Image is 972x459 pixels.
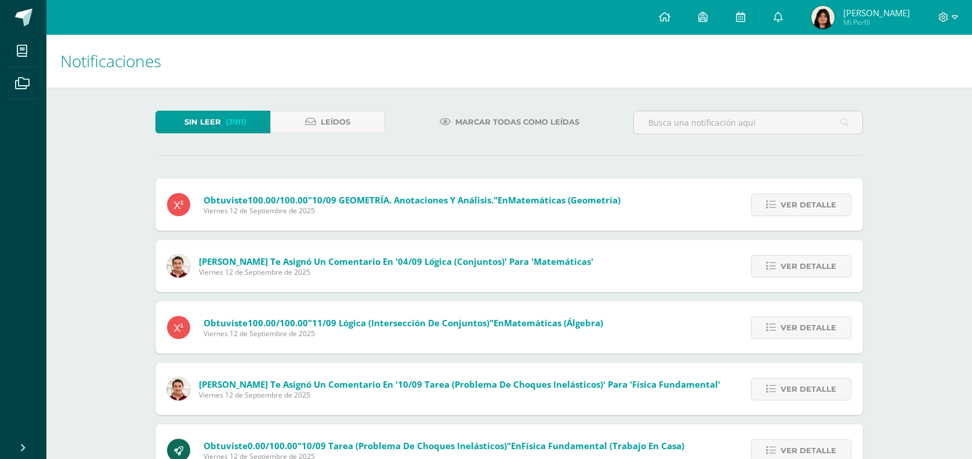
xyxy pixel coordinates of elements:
[308,194,498,206] span: "10/09 GEOMETRÍA. Anotaciones y análisis."
[521,440,684,451] span: Física fundamental (Trabajo en casa)
[843,17,910,27] span: Mi Perfil
[204,440,684,451] span: Obtuviste en
[184,111,221,133] span: Sin leer
[204,194,621,206] span: Obtuviste en
[455,111,579,133] span: Marcar todas como leídas
[843,7,910,19] span: [PERSON_NAME]
[204,329,603,338] span: Viernes 12 de Septiembre de 2025
[781,256,836,277] span: Ver detalle
[167,254,190,278] img: 76b79572e868f347d82537b4f7bc2cf5.png
[781,378,836,400] span: Ver detalle
[167,377,190,400] img: 76b79572e868f347d82537b4f7bc2cf5.png
[425,111,594,133] a: Marcar todas como leídas
[308,317,494,329] span: "11/09 Lógica (Intersección de conjuntos)"
[781,317,836,338] span: Ver detalle
[226,111,246,133] span: (3911)
[199,378,720,390] span: [PERSON_NAME] te asignó un comentario en '10/09 Tarea (Problema de choques inelásticos)' para 'Fí...
[248,440,298,451] span: 0.00/100.00
[199,256,593,267] span: [PERSON_NAME] te asignó un comentario en '04/09 Lógica (Conjuntos)' para 'Matemáticas'
[199,267,593,277] span: Viernes 12 de Septiembre de 2025
[811,6,835,29] img: dce0b1ed9de55400785d98fcaf3680bd.png
[781,194,836,216] span: Ver detalle
[60,50,161,72] span: Notificaciones
[504,317,603,329] span: Matemáticas (Álgebra)
[321,111,350,133] span: Leídos
[204,206,621,216] span: Viernes 12 de Septiembre de 2025
[270,111,385,133] a: Leídos
[634,111,862,134] input: Busca una notificación aquí
[248,194,308,206] span: 100.00/100.00
[204,317,603,329] span: Obtuviste en
[298,440,511,451] span: "10/09 Tarea (Problema de choques inelásticos)"
[199,390,720,400] span: Viernes 12 de Septiembre de 2025
[508,194,621,206] span: Matemáticas (Geometría)
[155,111,270,133] a: Sin leer(3911)
[248,317,308,329] span: 100.00/100.00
